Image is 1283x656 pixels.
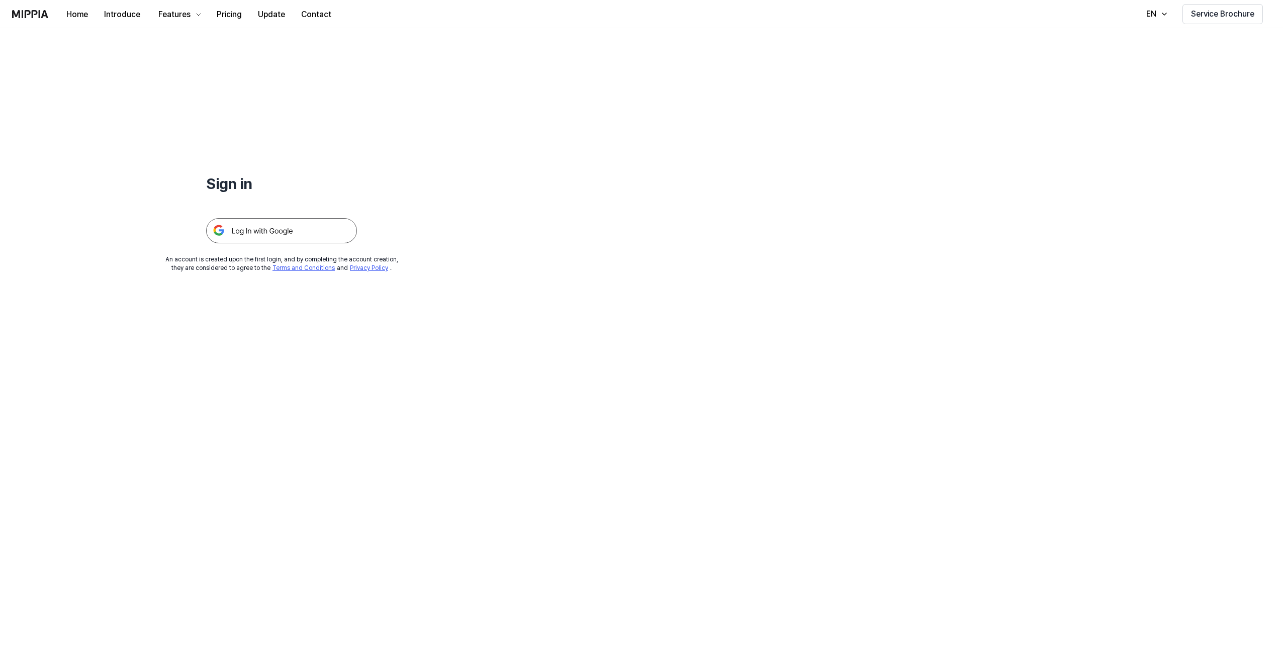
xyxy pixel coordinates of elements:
img: 구글 로그인 버튼 [206,218,357,243]
button: Home [58,5,96,25]
button: Contact [293,5,339,25]
div: Features [156,9,193,21]
button: Introduce [96,5,148,25]
div: An account is created upon the first login, and by completing the account creation, they are cons... [165,255,398,272]
a: Update [250,1,293,28]
h1: Sign in [206,173,357,194]
button: EN [1136,4,1174,24]
button: Pricing [209,5,250,25]
button: Features [148,5,209,25]
a: Terms and Conditions [272,264,335,271]
div: EN [1144,8,1158,20]
button: Service Brochure [1182,4,1263,24]
button: Update [250,5,293,25]
img: logo [12,10,48,18]
a: Privacy Policy [350,264,388,271]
